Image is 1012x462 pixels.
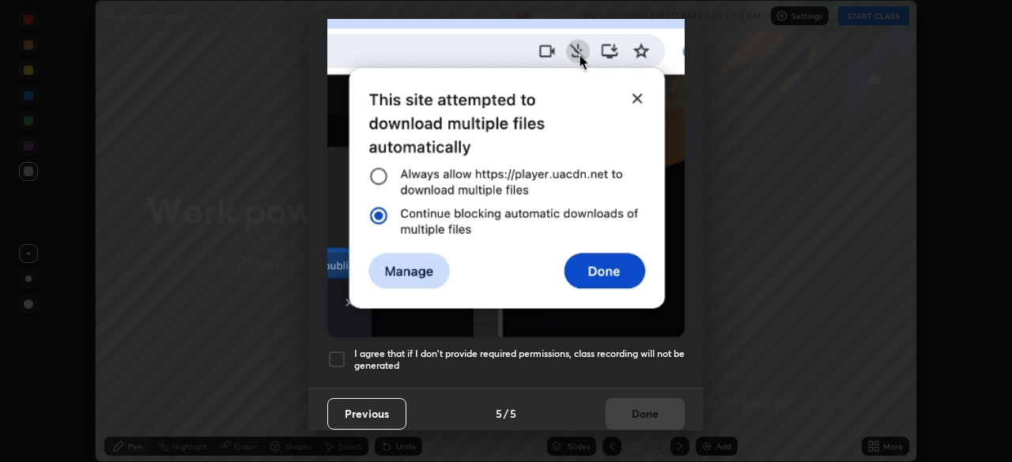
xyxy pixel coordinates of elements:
[496,405,502,422] h4: 5
[327,398,406,430] button: Previous
[504,405,508,422] h4: /
[354,347,685,372] h5: I agree that if I don't provide required permissions, class recording will not be generated
[510,405,516,422] h4: 5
